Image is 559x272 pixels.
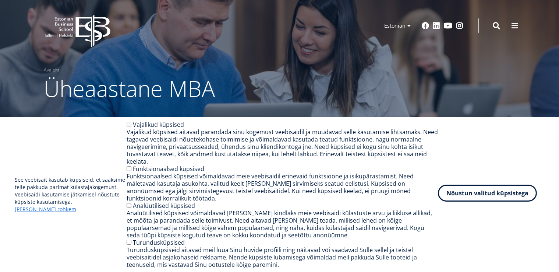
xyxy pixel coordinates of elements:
span: Perekonnanimi [175,0,208,7]
button: Nõustun valitud küpsistega [438,185,537,202]
a: Instagram [456,22,464,29]
div: Funktsionaalsed küpsised võimaldavad meie veebisaidil erinevaid funktsioone ja isikupärastamist. ... [127,172,438,202]
div: Vajalikud küpsised aitavad parandada sinu kogemust veebisaidil ja muudavad selle kasutamise lihts... [127,128,438,165]
a: Facebook [422,22,429,29]
label: Analüütilised küpsised [133,202,195,210]
span: Üheaastane eestikeelne MBA [8,72,72,79]
span: Kaheaastane MBA [8,82,48,88]
a: [PERSON_NAME] rohkem [15,206,76,213]
label: Turundusküpsised [133,238,185,247]
a: Youtube [444,22,453,29]
span: Üheaastane MBA [44,73,215,104]
label: Vajalikud küpsised [133,121,184,129]
div: Analüütilised küpsised võimaldavad [PERSON_NAME] kindlaks meie veebisaidi külastuste arvu ja liik... [127,209,438,239]
input: Tehnoloogia ja innovatsiooni juhtimine (MBA) [2,92,7,97]
input: Kaheaastane MBA [2,82,7,87]
a: Avaleht [44,66,60,74]
p: See veebisait kasutab küpsiseid, et saaksime teile pakkuda parimat külastajakogemust. Veebisaidi ... [15,176,127,213]
label: Funktsionaalsed küpsised [133,165,204,173]
input: Üheaastane eestikeelne MBA [2,73,7,77]
span: Tehnoloogia ja innovatsiooni juhtimine (MBA) [8,91,108,98]
a: Linkedin [433,22,441,29]
div: Turundusküpsiseid aitavad meil luua Sinu huvide profiili ning näitavad või saadavad Sulle sellel ... [127,246,438,268]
